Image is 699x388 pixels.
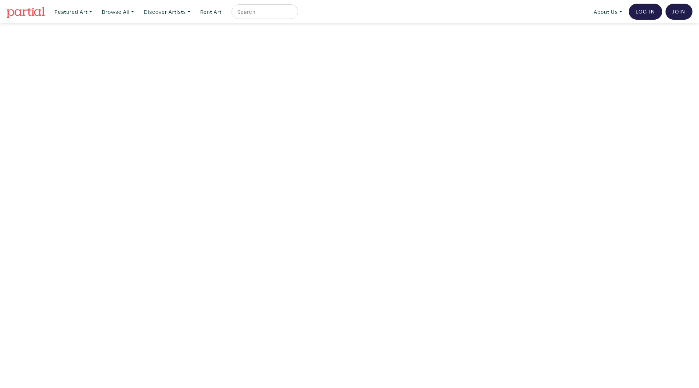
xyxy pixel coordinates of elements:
a: About Us [591,4,625,19]
input: Search [237,7,291,16]
a: Browse All [99,4,137,19]
a: Featured Art [51,4,95,19]
a: Log In [629,4,662,20]
a: Discover Artists [141,4,194,19]
a: Join [666,4,692,20]
a: Rent Art [197,4,225,19]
